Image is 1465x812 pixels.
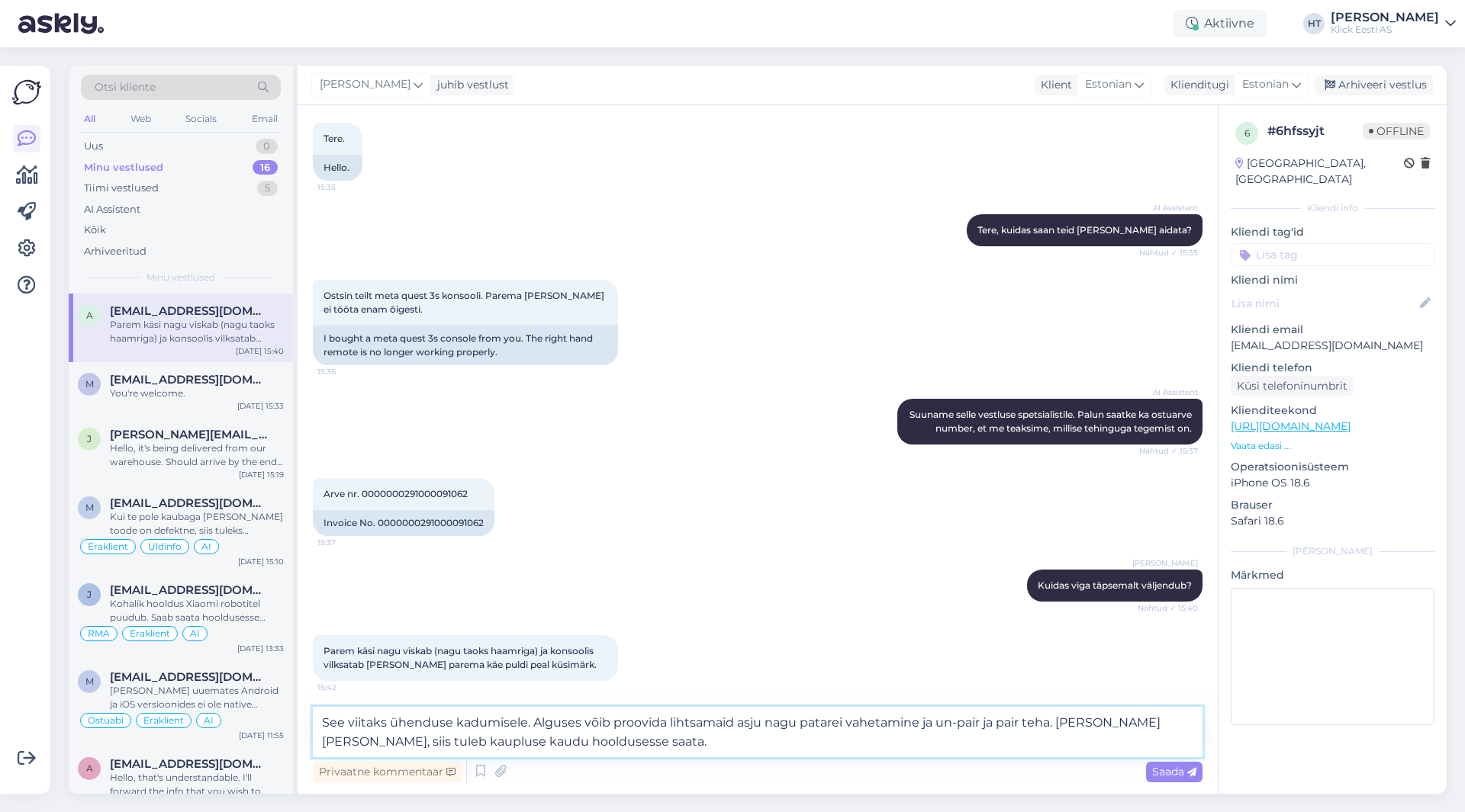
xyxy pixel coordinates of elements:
p: Märkmed [1231,567,1434,583]
p: Vaata edasi ... [1231,439,1434,453]
div: [GEOGRAPHIC_DATA], [GEOGRAPHIC_DATA] [1235,156,1404,188]
span: Estonian [1085,76,1132,93]
span: m [85,676,94,687]
div: All [81,109,98,129]
a: [PERSON_NAME]Klick Eesti AS [1331,11,1456,36]
span: Tere, kuidas saan teid [PERSON_NAME] aidata? [977,224,1192,236]
span: AI Assistent [1141,202,1198,213]
div: Klick Eesti AS [1331,24,1439,36]
span: jelenasurkina@gmail.com [110,583,269,597]
div: 16 [253,160,278,175]
div: Invoice No. 0000000291000091062 [313,510,494,536]
span: Estonian [1242,76,1289,93]
div: Parem käsi nagu viskab (nagu taoks haamriga) ja konsoolis vilksatab [PERSON_NAME] parema käe puld... [110,318,284,345]
span: 15:37 [317,537,375,548]
p: Klienditeekond [1231,403,1434,419]
div: # 6hfssyjt [1267,122,1363,140]
span: Arve nr. 0000000291000091062 [324,488,468,499]
div: juhib vestlust [431,77,509,93]
span: allarasper@gmail.com [110,304,269,318]
div: 5 [257,181,278,196]
div: AI Assistent [84,202,140,217]
span: Tere. [324,133,345,144]
div: Hello, it's being delivered from our warehouse. Should arrive by the end of [DATE]. You'll be not... [110,441,284,469]
span: Ostuabi [88,716,124,725]
img: Askly Logo [12,78,41,107]
div: Web [127,109,154,129]
span: Eraklient [143,716,184,725]
span: Ostsin teilt meta quest 3s konsooli. Parema [PERSON_NAME] ei tööta enam õigesti. [324,290,607,315]
span: 15:36 [317,366,375,377]
span: Offline [1363,123,1430,140]
p: Safari 18.6 [1231,513,1434,529]
p: Kliendi email [1231,322,1434,338]
span: a [86,762,93,774]
span: Nähtud ✓ 15:35 [1139,247,1198,258]
div: I bought a meta quest 3s console from you. The right hand remote is no longer working properly. [313,326,618,365]
span: m [85,378,94,390]
div: Hello, that's understandable. I'll forward the info that you wish to cancel. [110,771,284,798]
div: Minu vestlused [84,160,163,175]
span: avpvsop@gmail.com [110,757,269,771]
input: Lisa tag [1231,243,1434,266]
div: [DATE] 15:33 [237,400,284,412]
div: Arhiveeritud [84,244,146,259]
textarea: See viitaks ühenduse kadumisele. Alguses võib proovida lihtsamaid asju nagu patarei vahetamine ja... [313,707,1203,757]
span: AI [204,716,214,725]
span: Parem käsi nagu viskab (nagu taoks haamriga) ja konsoolis vilksatab [PERSON_NAME] parema käe puld... [324,645,597,670]
span: Nähtud ✓ 15:37 [1139,445,1198,457]
span: 15:35 [317,181,375,193]
p: iPhone OS 18.6 [1231,475,1434,491]
span: Eraklient [88,542,128,551]
div: Socials [182,109,220,129]
div: Kliendi info [1231,201,1434,215]
a: [URL][DOMAIN_NAME] [1231,419,1351,433]
span: Saada [1152,765,1196,778]
div: [DATE] 11:55 [239,730,284,741]
span: 15:42 [317,682,375,693]
span: j [87,433,92,445]
span: midamuna68@gmail.com [110,496,269,510]
div: Tiimi vestlused [84,181,159,196]
span: AI [201,542,211,551]
div: Küsi telefoninumbrit [1231,376,1354,396]
span: RMA [88,629,110,638]
span: Nähtud ✓ 15:40 [1138,602,1198,614]
span: Otsi kliente [95,79,156,95]
div: Klient [1035,77,1072,93]
span: Üldinfo [148,542,182,551]
span: AI [190,629,200,638]
div: [PERSON_NAME] uuemates Android ja iOS versioonides ei ole native salvestust lubatud. [110,684,284,711]
div: Arhiveeri vestlus [1315,75,1433,95]
span: markopats0@gmail.com [110,670,269,684]
div: [DATE] 13:33 [237,643,284,654]
div: [PERSON_NAME] [1231,544,1434,558]
div: 0 [256,139,278,154]
div: [DATE] 15:19 [239,469,284,480]
div: Kohalik hooldus Xiaomi robotitel puudub. Saab saata hooldusesse [PERSON_NAME] kaupluste kaudu. Ga... [110,597,284,624]
input: Lisa nimi [1232,295,1417,312]
span: max3820906@icloud.com [110,373,269,387]
div: [DATE] 15:10 [238,556,284,567]
span: 6 [1244,127,1250,139]
div: Aktiivne [1174,10,1267,37]
div: Hello. [313,155,362,181]
div: [DATE] 15:40 [236,345,284,357]
p: [EMAIL_ADDRESS][DOMAIN_NAME] [1231,338,1434,354]
div: Kui te pole kaubaga [PERSON_NAME] toode on defektne, siis tuleks komplektne toode tagastada teile... [110,510,284,538]
p: Operatsioonisüsteem [1231,459,1434,475]
p: Kliendi tag'id [1231,224,1434,240]
span: m [85,502,94,513]
div: Klienditugi [1164,77,1229,93]
span: Suuname selle vestluse spetsialistile. Palun saatke ka ostuarve number, et me teaksime, millise t... [910,409,1194,434]
span: julia@tuleohutuseksperdid.ee [110,428,269,441]
span: AI Assistent [1141,387,1198,398]
p: Brauser [1231,497,1434,513]
div: You're welcome. [110,387,284,400]
span: [PERSON_NAME] [320,76,411,93]
p: Kliendi telefon [1231,360,1434,376]
div: Email [249,109,281,129]
span: Kuidas viga täpsemalt väljendub? [1038,579,1192,591]
div: [PERSON_NAME] [1331,11,1439,24]
span: j [87,589,92,600]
